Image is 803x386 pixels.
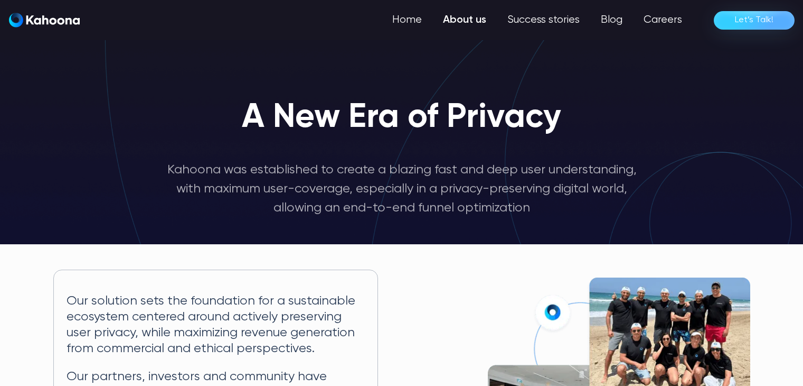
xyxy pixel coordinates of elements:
[9,13,80,28] a: home
[590,10,633,31] a: Blog
[165,160,638,217] p: Kahoona was established to create a blazing fast and deep user understanding, with maximum user-c...
[242,99,561,136] h1: A New Era of Privacy
[633,10,693,31] a: Careers
[432,10,497,31] a: About us
[67,293,365,356] p: Our solution sets the foundation for a sustainable ecosystem centered around actively preserving ...
[9,13,80,27] img: Kahoona logo white
[735,12,773,29] div: Let’s Talk!
[714,11,795,30] a: Let’s Talk!
[382,10,432,31] a: Home
[497,10,590,31] a: Success stories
